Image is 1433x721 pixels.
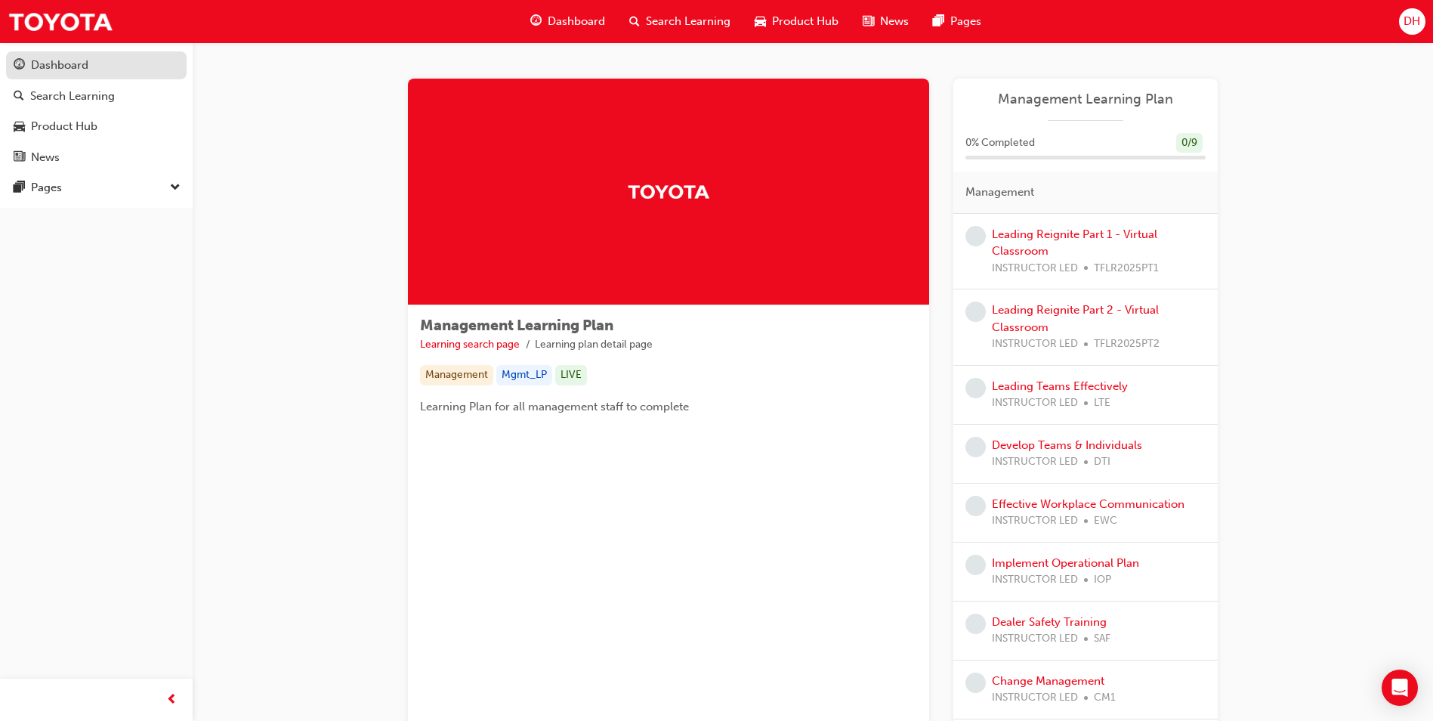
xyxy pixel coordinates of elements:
span: learningRecordVerb_NONE-icon [965,496,986,516]
span: news-icon [863,12,874,31]
span: EWC [1094,512,1117,530]
a: guage-iconDashboard [518,6,617,37]
div: Product Hub [31,118,97,135]
span: learningRecordVerb_NONE-icon [965,437,986,457]
span: Management [965,184,1034,201]
span: DTI [1094,453,1110,471]
span: TFLR2025PT2 [1094,336,1160,353]
span: 0 % Completed [965,135,1035,152]
a: Implement Operational Plan [992,556,1139,570]
a: Develop Teams & Individuals [992,438,1142,452]
span: INSTRUCTOR LED [992,512,1078,530]
div: LIVE [555,365,587,385]
span: DH [1404,13,1420,30]
span: Product Hub [772,13,838,30]
span: Learning Plan for all management staff to complete [420,400,689,413]
a: Product Hub [6,113,187,141]
span: Pages [950,13,981,30]
span: guage-icon [14,59,25,73]
span: SAF [1094,630,1110,648]
span: learningRecordVerb_NONE-icon [965,226,986,246]
div: Mgmt_LP [496,365,552,385]
li: Learning plan detail page [535,336,653,354]
a: Effective Workplace Communication [992,497,1184,511]
a: search-iconSearch Learning [617,6,743,37]
span: LTE [1094,395,1110,412]
span: CM1 [1094,689,1116,707]
a: car-iconProduct Hub [743,6,851,37]
span: down-icon [170,178,181,198]
span: learningRecordVerb_NONE-icon [965,302,986,322]
a: Dashboard [6,51,187,79]
span: Dashboard [548,13,605,30]
a: Leading Reignite Part 1 - Virtual Classroom [992,227,1157,258]
span: Search Learning [646,13,730,30]
span: learningRecordVerb_NONE-icon [965,673,986,693]
a: Leading Reignite Part 2 - Virtual Classroom [992,303,1159,334]
a: Change Management [992,674,1104,688]
img: Trak [627,178,710,205]
div: Open Intercom Messenger [1382,670,1418,706]
span: car-icon [14,120,25,134]
span: news-icon [14,151,25,165]
span: search-icon [14,90,24,104]
button: DH [1399,8,1425,35]
span: INSTRUCTOR LED [992,453,1078,471]
a: pages-iconPages [921,6,993,37]
span: INSTRUCTOR LED [992,336,1078,353]
span: learningRecordVerb_NONE-icon [965,614,986,634]
div: Dashboard [31,57,88,74]
a: News [6,144,187,172]
a: Management Learning Plan [965,91,1206,108]
div: 0 / 9 [1176,133,1203,153]
span: prev-icon [166,691,178,710]
span: Management Learning Plan [420,317,613,334]
img: Trak [8,5,113,39]
span: TFLR2025PT1 [1094,260,1159,277]
button: DashboardSearch LearningProduct HubNews [6,48,187,174]
div: Pages [31,179,62,196]
span: car-icon [755,12,766,31]
span: IOP [1094,571,1111,589]
a: Search Learning [6,82,187,110]
span: News [880,13,909,30]
span: pages-icon [14,181,25,195]
span: learningRecordVerb_NONE-icon [965,378,986,398]
span: INSTRUCTOR LED [992,571,1078,589]
div: News [31,149,60,166]
span: pages-icon [933,12,944,31]
span: learningRecordVerb_NONE-icon [965,555,986,575]
a: Leading Teams Effectively [992,379,1128,393]
span: INSTRUCTOR LED [992,689,1078,707]
div: Search Learning [30,88,115,105]
a: news-iconNews [851,6,921,37]
span: INSTRUCTOR LED [992,630,1078,648]
button: Pages [6,174,187,202]
span: INSTRUCTOR LED [992,395,1078,412]
a: Dealer Safety Training [992,615,1107,629]
span: guage-icon [530,12,542,31]
div: Management [420,365,493,385]
span: search-icon [629,12,640,31]
span: INSTRUCTOR LED [992,260,1078,277]
a: Learning search page [420,338,520,351]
